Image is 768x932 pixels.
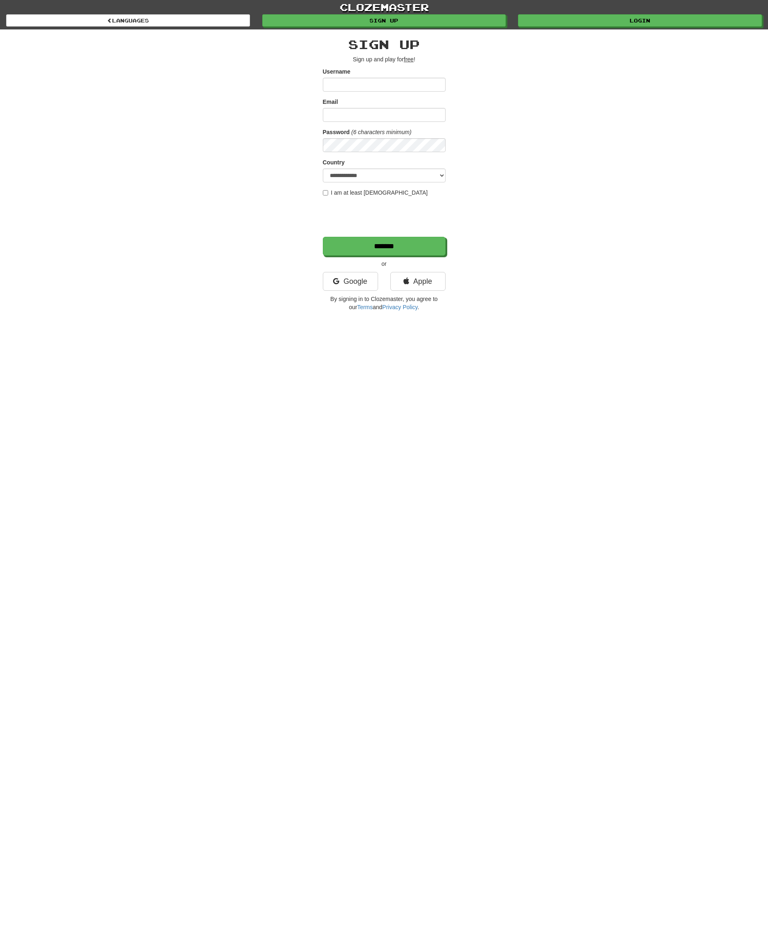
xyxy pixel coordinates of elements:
[404,56,414,63] u: free
[323,67,351,76] label: Username
[323,272,378,291] a: Google
[518,14,762,27] a: Login
[323,55,446,63] p: Sign up and play for !
[351,129,412,135] em: (6 characters minimum)
[390,272,446,291] a: Apple
[323,98,338,106] label: Email
[323,295,446,311] p: By signing in to Clozemaster, you agree to our and .
[6,14,250,27] a: Languages
[323,158,345,166] label: Country
[323,201,447,233] iframe: reCAPTCHA
[323,128,350,136] label: Password
[262,14,506,27] a: Sign up
[357,304,373,310] a: Terms
[323,38,446,51] h2: Sign up
[323,260,446,268] p: or
[323,189,428,197] label: I am at least [DEMOGRAPHIC_DATA]
[382,304,417,310] a: Privacy Policy
[323,190,328,195] input: I am at least [DEMOGRAPHIC_DATA]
